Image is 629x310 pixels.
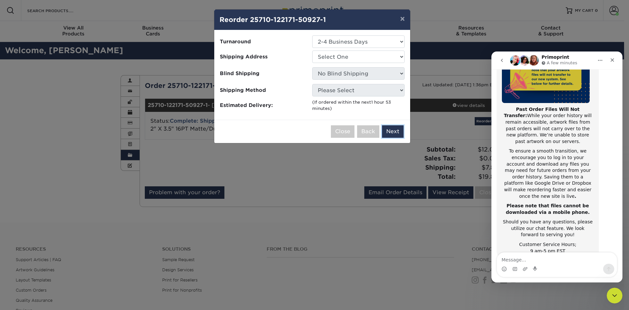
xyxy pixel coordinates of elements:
[312,99,405,112] div: (If ordered within the next )
[21,215,26,220] button: Gif picker
[14,152,98,163] b: Please note that files cannot be downloaded via a mobile phone.
[10,190,102,203] div: Customer Service Hours; 9 am-5 pm EST
[31,215,36,220] button: Upload attachment
[491,52,622,282] iframe: Intercom live chat
[6,201,125,212] textarea: Message…
[10,167,102,187] div: Should you have any questions, please utilize our chat feature. We look forward to serving you!
[12,55,88,67] b: Past Order Files Will Not Transfer:
[42,215,47,220] button: Start recording
[10,55,102,93] div: While your order history will remain accessible, artwork files from past orders will not carry ov...
[357,125,379,138] button: Back
[331,125,354,138] button: Close
[220,70,307,77] span: Blind Shipping
[112,212,123,223] button: Send a message…
[220,87,307,94] span: Shipping Method
[220,53,307,61] span: Shipping Address
[10,96,102,148] div: To ensure a smooth transition, we encourage you to log in to your account and download any files ...
[607,288,622,303] iframe: Intercom live chat
[219,15,405,25] h4: Reorder 25710-122171-50927-1
[220,38,307,46] span: Turnaround
[10,215,15,220] button: Emoji picker
[83,142,85,147] b: .
[220,102,307,109] span: Estimated Delivery:
[395,10,410,28] button: ×
[382,125,404,138] button: Next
